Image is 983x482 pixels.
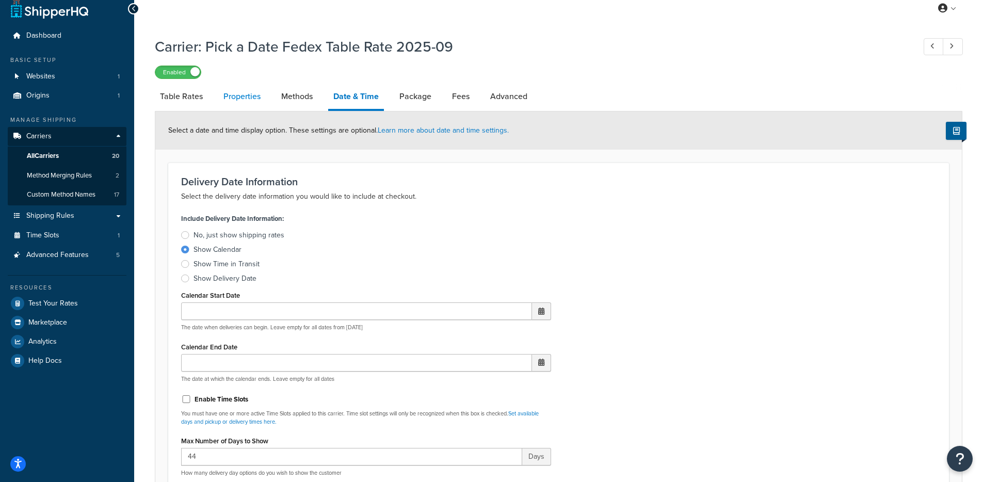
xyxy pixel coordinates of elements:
label: Max Number of Days to Show [181,437,268,445]
span: Marketplace [28,318,67,327]
span: Carriers [26,132,52,141]
a: Time Slots1 [8,226,126,245]
span: 2 [116,171,119,180]
span: 1 [118,231,120,240]
div: Show Delivery Date [194,274,256,284]
button: Open Resource Center [947,446,973,472]
p: The date when deliveries can begin. Leave empty for all dates from [DATE] [181,324,551,331]
a: Learn more about date and time settings. [378,125,509,136]
span: All Carriers [27,152,59,160]
span: Time Slots [26,231,59,240]
a: Origins1 [8,86,126,105]
li: Origins [8,86,126,105]
li: Time Slots [8,226,126,245]
span: Shipping Rules [26,212,74,220]
a: Package [394,84,437,109]
a: Set available days and pickup or delivery times here. [181,409,539,425]
span: Websites [26,72,55,81]
div: Manage Shipping [8,116,126,124]
a: Properties [218,84,266,109]
a: Method Merging Rules2 [8,166,126,185]
a: AllCarriers20 [8,147,126,166]
a: Custom Method Names17 [8,185,126,204]
span: Days [522,448,551,465]
div: Resources [8,283,126,292]
li: Custom Method Names [8,185,126,204]
a: Shipping Rules [8,206,126,226]
p: You must have one or more active Time Slots applied to this carrier. Time slot settings will only... [181,410,551,426]
div: Show Time in Transit [194,259,260,269]
div: Show Calendar [194,245,241,255]
button: Show Help Docs [946,122,966,140]
p: The date at which the calendar ends. Leave empty for all dates [181,375,551,383]
p: How many delivery day options do you wish to show the customer [181,469,551,477]
li: Websites [8,67,126,86]
a: Test Your Rates [8,294,126,313]
a: Advanced [485,84,533,109]
span: 1 [118,91,120,100]
span: Select a date and time display option. These settings are optional. [168,125,509,136]
div: Basic Setup [8,56,126,65]
a: Advanced Features5 [8,246,126,265]
span: Advanced Features [26,251,89,260]
label: Include Delivery Date Information: [181,212,284,226]
span: Custom Method Names [27,190,95,199]
a: Marketplace [8,313,126,332]
li: Method Merging Rules [8,166,126,185]
label: Calendar End Date [181,343,237,351]
a: Table Rates [155,84,208,109]
a: Websites1 [8,67,126,86]
a: Fees [447,84,475,109]
a: Help Docs [8,351,126,370]
span: Dashboard [26,31,61,40]
li: Advanced Features [8,246,126,265]
a: Analytics [8,332,126,351]
a: Date & Time [328,84,384,111]
label: Enabled [155,66,201,78]
label: Calendar Start Date [181,292,240,299]
h3: Delivery Date Information [181,176,936,187]
span: Method Merging Rules [27,171,92,180]
a: Next Record [943,38,963,55]
span: Test Your Rates [28,299,78,308]
a: Previous Record [924,38,944,55]
a: Carriers [8,127,126,146]
span: 17 [114,190,119,199]
span: Help Docs [28,357,62,365]
a: Dashboard [8,26,126,45]
span: Origins [26,91,50,100]
h1: Carrier: Pick a Date Fedex Table Rate 2025-09 [155,37,905,57]
li: Carriers [8,127,126,205]
a: Methods [276,84,318,109]
span: 20 [112,152,119,160]
div: No, just show shipping rates [194,230,284,240]
span: 5 [116,251,120,260]
p: Select the delivery date information you would like to include at checkout. [181,190,936,203]
label: Enable Time Slots [195,395,248,404]
span: 1 [118,72,120,81]
span: Analytics [28,338,57,346]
